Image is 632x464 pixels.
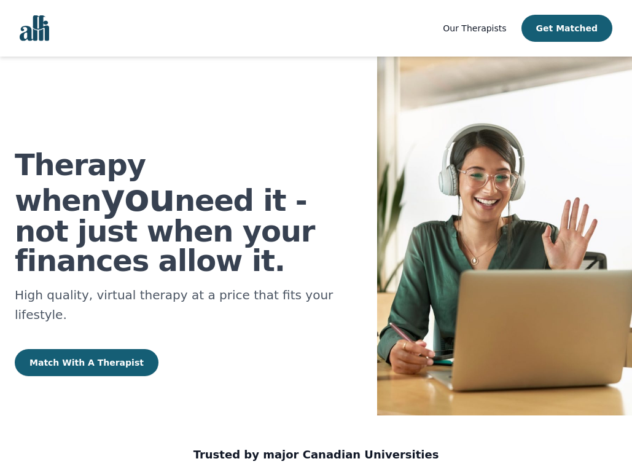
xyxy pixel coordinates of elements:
[15,285,362,324] p: High quality, virtual therapy at a price that fits your lifestyle.
[521,15,612,42] button: Get Matched
[443,23,506,33] span: Our Therapists
[20,15,49,41] img: alli logo
[101,176,174,219] b: you
[15,349,158,376] button: Match With A Therapist
[15,183,314,278] span: need it - not just when your finances allow it.
[15,147,146,218] span: Therapy when
[443,21,506,36] a: Our Therapists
